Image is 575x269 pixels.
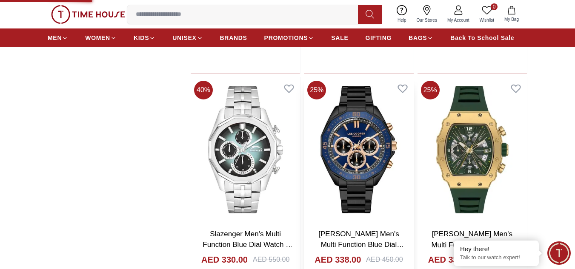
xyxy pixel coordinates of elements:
[394,17,410,23] span: Help
[476,17,498,23] span: Wishlist
[307,81,326,99] span: 25 %
[418,77,527,222] img: Lee Cooper Men's Multi Function Green Dial Watch - LC08062.177
[85,30,117,45] a: WOMEN
[253,255,289,265] div: AED 550.00
[304,77,413,222] img: Lee Cooper Men's Multi Function Blue Dial Watch - LC08021.090
[431,230,520,260] a: [PERSON_NAME] Men's Multi Function Green Dial Watch - LC08062.177
[134,30,155,45] a: KIDS
[264,30,315,45] a: PROMOTIONS
[315,254,361,266] h4: AED 338.00
[499,4,524,24] button: My Bag
[48,30,68,45] a: MEN
[460,254,532,261] p: Talk to our watch expert!
[491,3,498,10] span: 0
[331,30,348,45] a: SALE
[421,81,440,99] span: 25 %
[450,30,514,45] a: Back To School Sale
[460,245,532,253] div: Hey there!
[409,34,427,42] span: BAGS
[501,16,522,23] span: My Bag
[547,241,571,265] div: Chat Widget
[365,30,392,45] a: GIFTING
[450,34,514,42] span: Back To School Sale
[48,34,62,42] span: MEN
[428,254,475,266] h4: AED 338.00
[220,30,247,45] a: BRANDS
[51,5,125,24] img: ...
[172,34,196,42] span: UNISEX
[366,255,403,265] div: AED 450.00
[444,17,473,23] span: My Account
[413,17,441,23] span: Our Stores
[412,3,442,25] a: Our Stores
[85,34,110,42] span: WOMEN
[220,34,247,42] span: BRANDS
[134,34,149,42] span: KIDS
[365,34,392,42] span: GIFTING
[203,230,293,260] a: Slazenger Men's Multi Function Blue Dial Watch - SL.9.2312.2.06
[392,3,412,25] a: Help
[331,34,348,42] span: SALE
[194,81,213,99] span: 40 %
[409,30,433,45] a: BAGS
[475,3,499,25] a: 0Wishlist
[264,34,308,42] span: PROMOTIONS
[318,230,404,260] a: [PERSON_NAME] Men's Multi Function Blue Dial Watch - LC08021.090
[201,254,248,266] h4: AED 330.00
[191,77,300,222] img: Slazenger Men's Multi Function Blue Dial Watch - SL.9.2312.2.06
[172,30,203,45] a: UNISEX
